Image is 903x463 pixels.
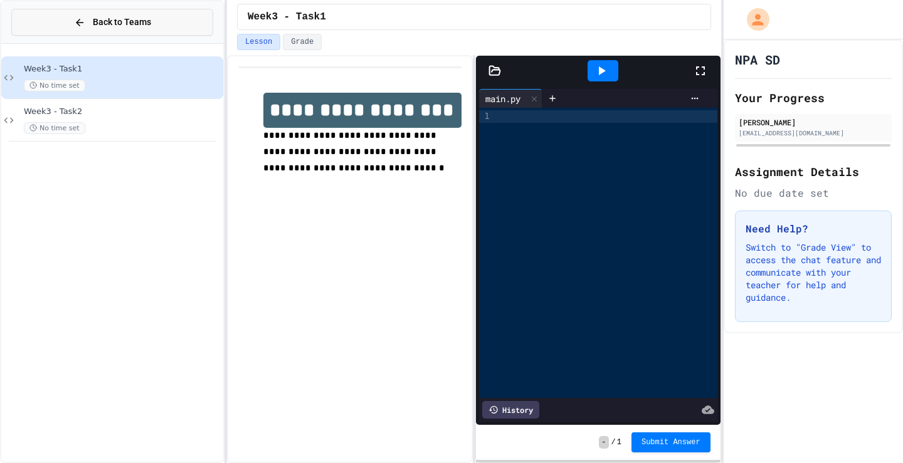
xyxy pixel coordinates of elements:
[734,5,773,34] div: My Account
[479,92,527,105] div: main.py
[617,437,621,447] span: 1
[24,107,221,117] span: Week3 - Task2
[479,110,492,123] div: 1
[599,436,608,449] span: -
[631,432,710,452] button: Submit Answer
[746,221,881,236] h3: Need Help?
[611,437,616,447] span: /
[482,401,539,419] div: History
[248,9,326,24] span: Week3 - Task1
[93,16,151,29] span: Back to Teams
[24,80,85,91] span: No time set
[739,128,888,138] div: [EMAIL_ADDRESS][DOMAIN_NAME]
[739,117,888,128] div: [PERSON_NAME]
[735,89,892,107] h2: Your Progress
[735,163,892,180] h2: Assignment Details
[24,122,85,134] span: No time set
[746,241,881,304] p: Switch to "Grade View" to access the chat feature and communicate with your teacher for help and ...
[479,89,542,108] div: main.py
[735,51,780,68] h1: NPA SD
[11,9,213,36] button: Back to Teams
[283,34,322,50] button: Grade
[735,185,892,200] div: No due date set
[237,34,280,50] button: Lesson
[642,437,700,447] span: Submit Answer
[24,64,221,75] span: Week3 - Task1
